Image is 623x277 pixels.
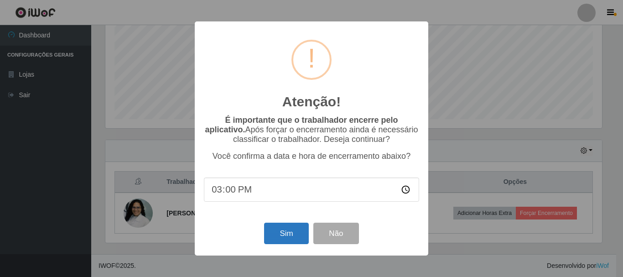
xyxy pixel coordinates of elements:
[204,115,419,144] p: Após forçar o encerramento ainda é necessário classificar o trabalhador. Deseja continuar?
[205,115,398,134] b: É importante que o trabalhador encerre pelo aplicativo.
[282,94,341,110] h2: Atenção!
[313,223,358,244] button: Não
[204,152,419,161] p: Você confirma a data e hora de encerramento abaixo?
[264,223,308,244] button: Sim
